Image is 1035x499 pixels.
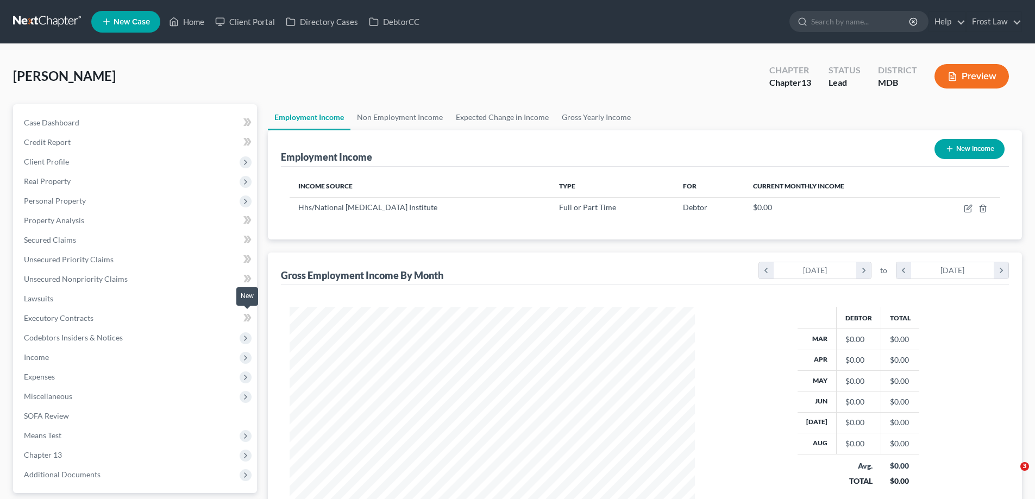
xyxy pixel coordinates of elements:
a: Lawsuits [15,289,257,308]
span: to [880,265,887,276]
a: Help [929,12,965,31]
span: SOFA Review [24,411,69,420]
div: $0.00 [845,376,872,387]
a: Client Portal [210,12,280,31]
span: Secured Claims [24,235,76,244]
span: Hhs/National [MEDICAL_DATA] Institute [298,203,437,212]
div: Chapter [769,77,811,89]
span: Credit Report [24,137,71,147]
div: MDB [878,77,917,89]
a: Secured Claims [15,230,257,250]
th: Total [881,307,920,329]
div: $0.00 [890,460,911,471]
a: Unsecured Priority Claims [15,250,257,269]
span: Real Property [24,176,71,186]
div: Avg. [845,460,873,471]
i: chevron_right [994,262,1008,279]
th: Aug [798,433,837,454]
span: Codebtors Insiders & Notices [24,333,123,342]
span: Additional Documents [24,470,101,479]
span: Personal Property [24,196,86,205]
div: [DATE] [774,262,857,279]
div: $0.00 [845,334,872,345]
a: Case Dashboard [15,113,257,132]
a: Unsecured Nonpriority Claims [15,269,257,289]
span: Type [559,182,575,190]
a: Property Analysis [15,211,257,230]
span: New Case [114,18,150,26]
a: Credit Report [15,132,257,152]
span: 3 [1020,462,1029,471]
th: Apr [798,350,837,370]
span: Client Profile [24,157,69,166]
span: Miscellaneous [24,391,72,401]
span: Means Test [24,431,61,440]
span: Unsecured Nonpriority Claims [24,274,128,283]
span: 13 [801,77,811,87]
a: Home [164,12,210,31]
div: $0.00 [845,355,872,365]
div: [DATE] [911,262,994,279]
span: For [683,182,697,190]
button: Preview [934,64,1009,89]
div: Chapter [769,64,811,77]
div: TOTAL [845,476,873,487]
div: New [236,287,258,305]
div: Employment Income [281,150,372,163]
i: chevron_left [896,262,911,279]
td: $0.00 [881,433,920,454]
span: $0.00 [753,203,772,212]
span: Current Monthly Income [753,182,844,190]
span: Income Source [298,182,353,190]
td: $0.00 [881,329,920,350]
td: $0.00 [881,350,920,370]
th: Debtor [837,307,881,329]
div: Lead [829,77,861,89]
td: $0.00 [881,412,920,433]
span: Lawsuits [24,294,53,303]
span: Property Analysis [24,216,84,225]
span: Income [24,352,49,362]
a: Expected Change in Income [449,104,555,130]
span: Debtor [683,203,707,212]
a: SOFA Review [15,406,257,426]
div: District [878,64,917,77]
span: Case Dashboard [24,118,79,127]
th: Mar [798,329,837,350]
div: $0.00 [890,476,911,487]
span: Unsecured Priority Claims [24,255,114,264]
div: Gross Employment Income By Month [281,269,443,282]
div: $0.00 [845,438,872,449]
td: $0.00 [881,391,920,412]
span: [PERSON_NAME] [13,68,116,84]
td: $0.00 [881,370,920,391]
a: Directory Cases [280,12,363,31]
div: Status [829,64,861,77]
th: May [798,370,837,391]
div: $0.00 [845,417,872,428]
input: Search by name... [811,11,911,31]
a: Employment Income [268,104,350,130]
button: New Income [934,139,1005,159]
th: [DATE] [798,412,837,433]
span: Full or Part Time [559,203,616,212]
a: Gross Yearly Income [555,104,637,130]
a: Frost Law [967,12,1021,31]
span: Chapter 13 [24,450,62,459]
th: Jun [798,391,837,412]
a: Non Employment Income [350,104,449,130]
a: Executory Contracts [15,308,257,328]
span: Executory Contracts [24,313,93,323]
div: $0.00 [845,396,872,407]
span: Expenses [24,372,55,381]
iframe: Intercom live chat [998,462,1024,488]
a: DebtorCC [363,12,425,31]
i: chevron_right [856,262,871,279]
i: chevron_left [759,262,774,279]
